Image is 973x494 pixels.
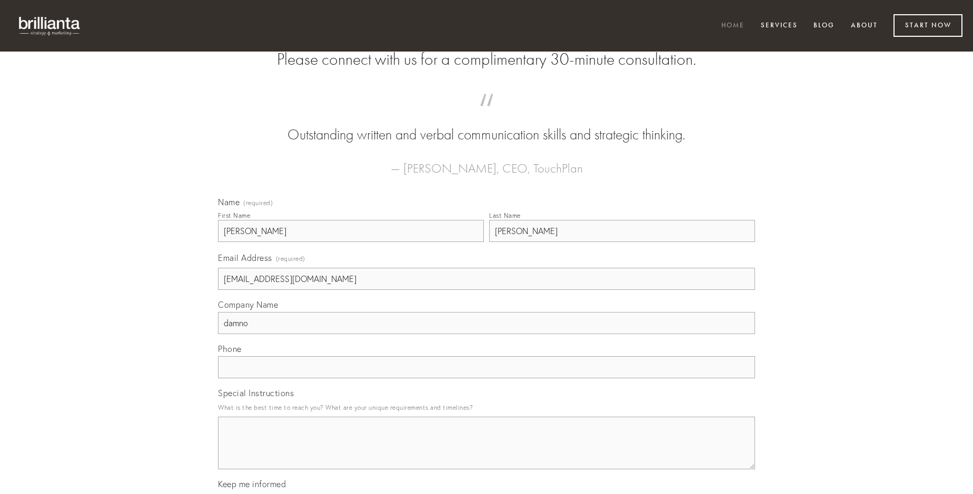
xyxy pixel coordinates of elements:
[235,104,738,125] span: “
[489,211,521,219] div: Last Name
[243,200,273,206] span: (required)
[218,299,278,310] span: Company Name
[218,400,755,415] p: What is the best time to reach you? What are your unique requirements and timelines?
[218,344,242,354] span: Phone
[754,17,805,35] a: Services
[235,145,738,179] figcaption: — [PERSON_NAME], CEO, TouchPlan
[218,197,240,207] span: Name
[218,253,272,263] span: Email Address
[218,211,250,219] div: First Name
[893,14,962,37] a: Start Now
[807,17,841,35] a: Blog
[235,104,738,145] blockquote: Outstanding written and verbal communication skills and strategic thinking.
[276,251,305,266] span: (required)
[11,11,90,41] img: brillianta - research, strategy, marketing
[218,479,286,489] span: Keep me informed
[844,17,885,35] a: About
[218,49,755,69] h2: Please connect with us for a complimentary 30-minute consultation.
[218,388,294,398] span: Special Instructions
[714,17,751,35] a: Home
